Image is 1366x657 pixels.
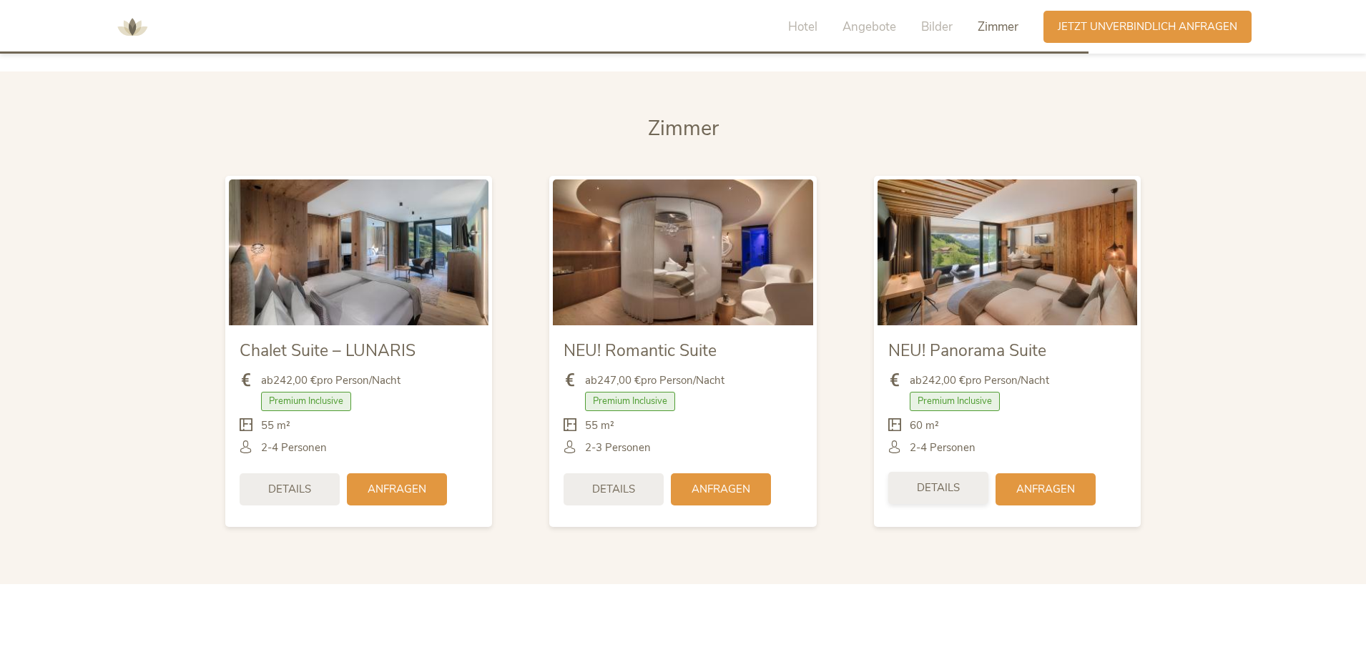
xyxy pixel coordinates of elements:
span: 2-3 Personen [585,440,651,455]
span: 60 m² [910,418,939,433]
img: Chalet Suite – LUNARIS [229,179,488,325]
span: Zimmer [648,114,719,142]
span: Chalet Suite – LUNARIS [240,340,416,362]
span: Bilder [921,19,953,35]
span: Jetzt unverbindlich anfragen [1058,19,1237,34]
span: Anfragen [1016,482,1075,497]
img: AMONTI & LUNARIS Wellnessresort [111,6,154,49]
span: NEU! Romantic Suite [564,340,717,362]
span: 2-4 Personen [261,440,327,455]
span: ab pro Person/Nacht [910,373,1049,388]
span: Anfragen [368,482,426,497]
span: 55 m² [585,418,614,433]
span: Details [592,482,635,497]
span: Premium Inclusive [261,392,351,410]
a: AMONTI & LUNARIS Wellnessresort [111,21,154,31]
span: Details [917,480,960,495]
span: 55 m² [261,418,290,433]
span: NEU! Panorama Suite [888,340,1046,362]
b: 247,00 € [597,373,641,387]
span: Details [268,482,311,497]
b: 242,00 € [922,373,965,387]
span: Zimmer [978,19,1018,35]
span: Premium Inclusive [585,392,675,410]
span: Anfragen [692,482,750,497]
img: NEU! Romantic Suite [553,179,812,325]
span: Angebote [842,19,896,35]
span: 2-4 Personen [910,440,976,455]
span: ab pro Person/Nacht [585,373,724,388]
span: Hotel [788,19,817,35]
img: NEU! Panorama Suite [878,179,1137,325]
span: ab pro Person/Nacht [261,373,401,388]
span: Premium Inclusive [910,392,1000,410]
b: 242,00 € [273,373,317,387]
